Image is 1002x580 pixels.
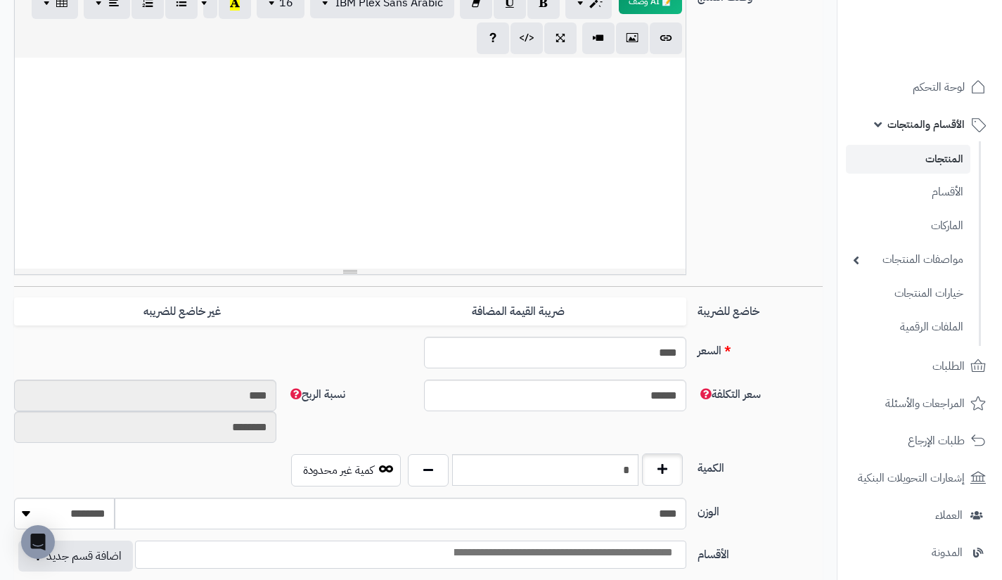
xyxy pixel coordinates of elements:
a: لوحة التحكم [846,70,994,104]
span: نسبة الربح [288,386,345,403]
span: إشعارات التحويلات البنكية [858,468,965,488]
span: المراجعات والأسئلة [885,394,965,413]
span: المدونة [932,543,963,562]
label: الكمية [692,454,828,477]
span: العملاء [935,505,963,525]
a: خيارات المنتجات [846,278,970,309]
span: سعر التكلفة [698,386,761,403]
a: المدونة [846,536,994,569]
span: طلبات الإرجاع [908,431,965,451]
button: اضافة قسم جديد [18,541,133,572]
a: الأقسام [846,177,970,207]
label: خاضع للضريبة [692,297,828,320]
label: الوزن [692,498,828,520]
label: ضريبة القيمة المضافة [350,297,686,326]
a: المراجعات والأسئلة [846,387,994,420]
label: السعر [692,337,828,359]
a: الطلبات [846,349,994,383]
label: الأقسام [692,541,828,563]
a: مواصفات المنتجات [846,245,970,275]
a: المنتجات [846,145,970,174]
span: الطلبات [932,356,965,376]
a: العملاء [846,498,994,532]
a: إشعارات التحويلات البنكية [846,461,994,495]
a: الماركات [846,211,970,241]
div: Open Intercom Messenger [21,525,55,559]
label: غير خاضع للضريبه [14,297,350,326]
span: لوحة التحكم [913,77,965,97]
a: الملفات الرقمية [846,312,970,342]
span: الأقسام والمنتجات [887,115,965,134]
a: طلبات الإرجاع [846,424,994,458]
